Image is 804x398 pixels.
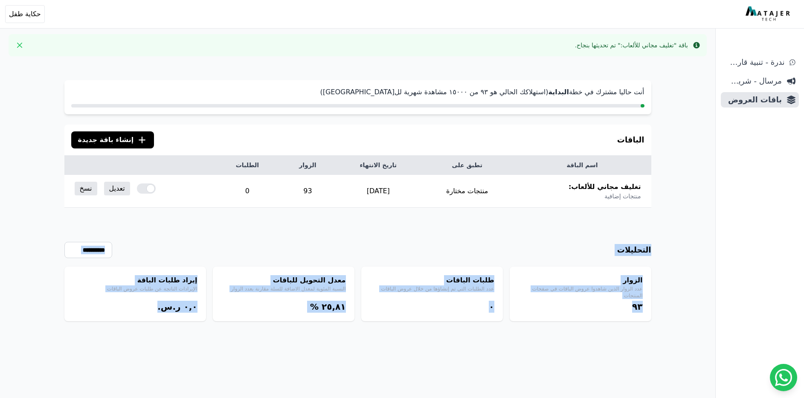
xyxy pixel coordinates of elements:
td: 93 [280,175,336,208]
p: عدد الزوار الذين شاهدوا عروض الباقات في صفحات المنتجات [518,285,643,299]
h4: إيراد طلبات الباقة [73,275,197,285]
span: منتجات إضافية [604,192,641,200]
span: ر.س. [157,302,180,312]
p: أنت حاليا مشترك في خطة (استهلاكك الحالي هو ٩۳ من ١٥۰۰۰ مشاهدة شهرية لل[GEOGRAPHIC_DATA]) [71,87,644,97]
span: تغليف مجاني للألعاب: [569,182,641,192]
button: Close [13,38,26,52]
strong: البداية [548,88,569,96]
p: الإيرادات الناتجة عن طلبات عروض الباقات [73,285,197,292]
p: عدد الطلبات التي تم إنشاؤها من خلال عروض الباقات [370,285,494,292]
h4: معدل التحويل للباقات [221,275,346,285]
a: تعديل [104,182,130,195]
div: باقة "تغليف مجاني للألعاب:" تم تحديثها بنجاح. [575,41,688,49]
th: الطلبات [215,156,280,175]
span: حكاية طفل [9,9,41,19]
span: باقات العروض [724,94,782,106]
div: ٩۳ [518,301,643,313]
span: مرسال - شريط دعاية [724,75,782,87]
td: منتجات مختارة [421,175,514,208]
bdi: ٢٥,٨١ [322,302,345,312]
th: تاريخ الانتهاء [336,156,421,175]
div: ۰ [370,301,494,313]
button: إنشاء باقة جديدة [71,131,154,148]
span: ندرة - تنبية قارب علي النفاذ [724,56,784,68]
th: اسم الباقة [514,156,651,175]
bdi: ۰,۰ [183,302,197,312]
td: 0 [215,175,280,208]
a: نسخ [75,182,97,195]
h4: الزوار [518,275,643,285]
span: إنشاء باقة جديدة [78,135,134,145]
h4: طلبات الباقات [370,275,494,285]
th: الزوار [280,156,336,175]
button: حكاية طفل [5,5,45,23]
img: MatajerTech Logo [746,6,792,22]
span: % [310,302,319,312]
td: [DATE] [336,175,421,208]
p: النسبة المئوية لمعدل الاضافة للسلة مقارنة بعدد الزوار [221,285,346,292]
h3: الباقات [617,134,644,146]
th: تطبق على [421,156,514,175]
h3: التحليلات [617,244,651,256]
